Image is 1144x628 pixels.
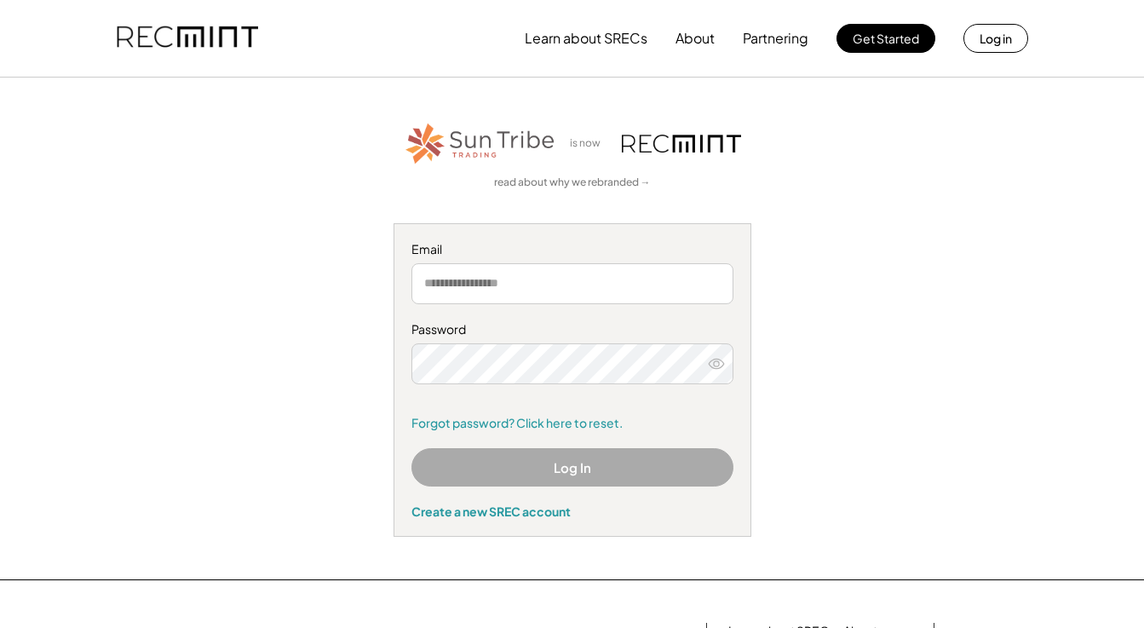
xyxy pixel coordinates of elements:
[411,321,733,338] div: Password
[117,9,258,67] img: recmint-logotype%403x.png
[404,120,557,167] img: STT_Horizontal_Logo%2B-%2BColor.png
[411,448,733,487] button: Log In
[411,504,733,519] div: Create a new SREC account
[675,21,715,55] button: About
[411,415,733,432] a: Forgot password? Click here to reset.
[963,24,1028,53] button: Log in
[525,21,647,55] button: Learn about SRECs
[411,241,733,258] div: Email
[566,136,613,151] div: is now
[622,135,741,153] img: recmint-logotype%403x.png
[836,24,935,53] button: Get Started
[743,21,808,55] button: Partnering
[494,176,651,190] a: read about why we rebranded →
